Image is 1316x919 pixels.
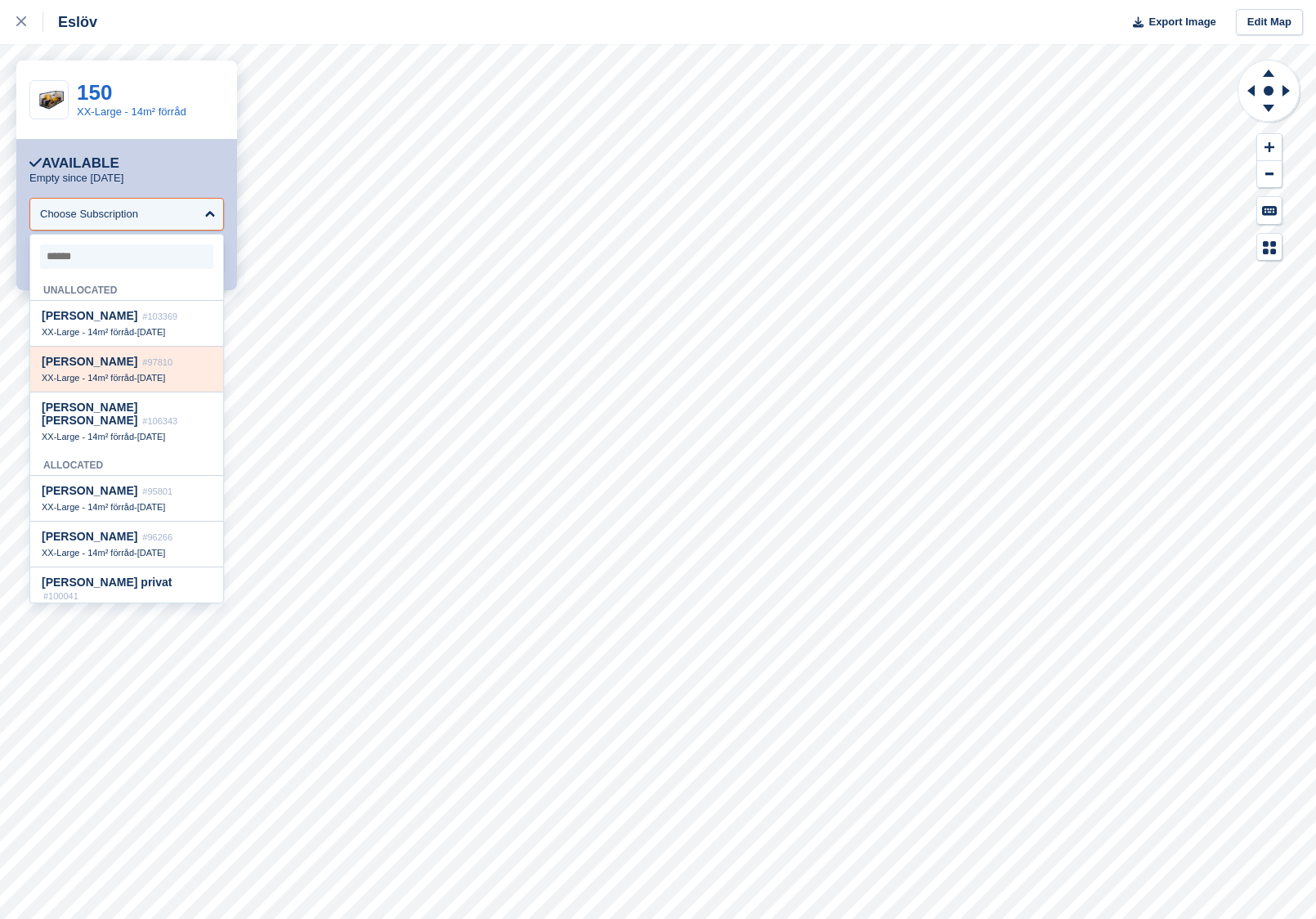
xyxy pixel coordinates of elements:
a: XX-Large - 14m² förråd [77,105,186,118]
div: - [42,372,212,383]
span: #106343 [142,416,177,426]
button: Zoom Out [1257,161,1282,188]
div: Allocated [30,451,223,476]
div: Available [29,155,119,172]
span: [PERSON_NAME] [42,530,137,543]
img: _prc-large_final%20(1).png [30,87,68,114]
span: [PERSON_NAME] [42,355,137,368]
p: Empty since [DATE] [29,172,123,185]
span: [PERSON_NAME] [42,484,137,497]
span: [DATE] [137,432,166,442]
span: [DATE] [137,548,166,558]
div: Choose Subscription [40,206,138,222]
a: 150 [77,80,112,105]
span: [PERSON_NAME] [PERSON_NAME] [42,401,137,427]
span: [PERSON_NAME] [42,309,137,322]
span: #97810 [142,357,172,367]
div: - [42,501,212,513]
span: XX-Large - 14m² förråd [42,373,134,383]
div: - [42,326,212,338]
div: Unallocated [30,276,223,301]
span: #95801 [142,486,172,496]
span: XX-Large - 14m² förråd [42,502,134,512]
span: #96266 [142,532,172,542]
span: [DATE] [137,327,166,337]
button: Export Image [1123,9,1216,36]
span: XX-Large - 14m² förråd [42,327,134,337]
div: - [42,547,212,558]
span: Export Image [1148,14,1215,30]
span: #100041 [43,591,78,601]
button: Map Legend [1257,234,1282,261]
button: Zoom In [1257,134,1282,161]
span: XX-Large - 14m² förråd [42,548,134,558]
button: Keyboard Shortcuts [1257,197,1282,224]
span: XX-Large - 14m² förråd [42,432,134,442]
div: - [42,431,212,442]
span: #103369 [142,312,177,321]
div: Eslöv [43,12,97,32]
span: [PERSON_NAME] privat [42,576,172,589]
a: Edit Map [1236,9,1303,36]
span: [DATE] [137,502,166,512]
span: [DATE] [137,373,166,383]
